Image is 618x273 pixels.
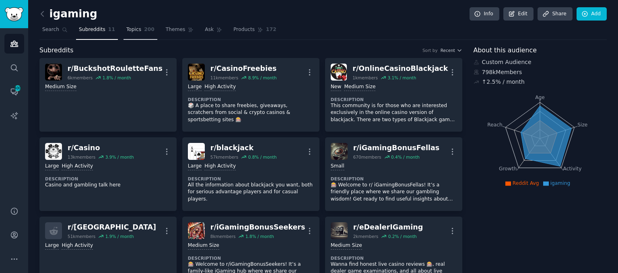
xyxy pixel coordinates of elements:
[188,242,219,250] div: Medium Size
[535,95,545,100] tspan: Age
[344,83,375,91] div: Medium Size
[105,154,134,160] div: 3.9 % / month
[577,122,587,127] tspan: Size
[482,78,525,86] div: ↑ 2.5 % / month
[76,23,118,40] a: Subreddits11
[126,26,141,33] span: Topics
[45,182,171,189] p: Casino and gambling talk here
[331,97,457,102] dt: Description
[210,222,305,232] div: r/ iGamingBonusSeekers
[513,180,539,186] span: Reddit Avg
[39,23,70,40] a: Search
[42,26,59,33] span: Search
[233,26,255,33] span: Products
[210,75,238,81] div: 11k members
[45,176,171,182] dt: Description
[204,83,236,91] div: High Activity
[39,58,177,132] a: BuckshotRouletteFansr/BuckshotRouletteFans6kmembers1.8% / monthMedium Size
[563,166,581,172] tspan: Activity
[331,255,457,261] dt: Description
[188,83,202,91] div: Large
[5,7,23,21] img: GummySearch logo
[182,137,319,211] a: blackjackr/blackjack57kmembers0.8% / monthLargeHigh ActivityDescriptionAll the information about ...
[550,180,571,186] span: igaming
[163,23,197,40] a: Themes
[210,234,236,239] div: 8k members
[353,154,381,160] div: 670 members
[331,176,457,182] dt: Description
[45,242,59,250] div: Large
[487,122,503,127] tspan: Reach
[331,143,348,160] img: iGamingBonusFellas
[210,154,238,160] div: 57k members
[68,222,156,232] div: r/ [GEOGRAPHIC_DATA]
[188,102,314,124] p: 🎲 A place to share freebies, giveaways, scratchers from social & crypto casinos & sportsbetting s...
[441,48,455,53] span: Recent
[14,85,21,91] span: 400
[210,143,277,153] div: r/ blackjack
[202,23,225,40] a: Ask
[45,143,62,160] img: Casino
[39,137,177,211] a: Casinor/Casino13kmembers3.9% / monthLargeHigh ActivityDescriptionCasino and gambling talk here
[105,234,134,239] div: 1.9 % / month
[331,83,342,91] div: New
[188,64,205,81] img: CasinoFreebies
[331,102,457,124] p: This community is for those who are interested exclusively in the online casino version of blackj...
[62,242,93,250] div: High Activity
[188,97,314,102] dt: Description
[352,75,378,81] div: 1k members
[45,163,59,170] div: Large
[474,58,607,66] div: Custom Audience
[62,163,93,170] div: High Activity
[577,7,607,21] a: Add
[353,222,423,232] div: r/ eDealerIGaming
[391,154,420,160] div: 0.4 % / month
[353,143,439,153] div: r/ iGamingBonusFellas
[352,64,448,74] div: r/ OnlineCasinoBlackjack
[39,8,97,21] h2: igaming
[144,26,154,33] span: 200
[331,242,362,250] div: Medium Size
[422,48,438,53] div: Sort by
[245,234,274,239] div: 1.8 % / month
[331,222,348,239] img: eDealerIGaming
[470,7,499,21] a: Info
[331,163,344,170] div: Small
[166,26,185,33] span: Themes
[353,234,379,239] div: 2k members
[204,163,236,170] div: High Activity
[188,163,202,170] div: Large
[188,182,314,203] p: All the information about blackjack you want, both for serious advantage players and for casual p...
[45,83,76,91] div: Medium Size
[188,143,205,160] img: blackjack
[108,26,115,33] span: 11
[39,45,74,56] span: Subreddits
[68,64,163,74] div: r/ BuckshotRouletteFans
[387,75,416,81] div: 3.1 % / month
[210,64,277,74] div: r/ CasinoFreebies
[45,64,62,81] img: BuckshotRouletteFans
[188,255,314,261] dt: Description
[68,75,93,81] div: 6k members
[188,176,314,182] dt: Description
[79,26,105,33] span: Subreddits
[266,26,276,33] span: 172
[103,75,131,81] div: 1.8 % / month
[188,222,205,239] img: iGamingBonusSeekers
[331,64,347,81] img: OnlineCasinoBlackjack
[68,143,134,153] div: r/ Casino
[388,234,417,239] div: 0.2 % / month
[325,58,462,132] a: OnlineCasinoBlackjackr/OnlineCasinoBlackjack1kmembers3.1% / monthNewMedium SizeDescriptionThis co...
[331,182,457,203] p: 🎰 Welcome to r/ iGamingBonusFellas! It’s a friendly place where we share our gambling wisdom! Get...
[325,137,462,211] a: iGamingBonusFellasr/iGamingBonusFellas670members0.4% / monthSmallDescription🎰 Welcome to r/ iGami...
[503,7,534,21] a: Edit
[248,75,277,81] div: 8.9 % / month
[68,154,95,160] div: 13k members
[205,26,214,33] span: Ask
[474,68,607,77] div: 798k Members
[474,45,537,56] span: About this audience
[182,58,319,132] a: CasinoFreebiesr/CasinoFreebies11kmembers8.9% / monthLargeHigh ActivityDescription🎲 A place to sha...
[4,82,24,101] a: 400
[499,166,517,172] tspan: Growth
[124,23,157,40] a: Topics200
